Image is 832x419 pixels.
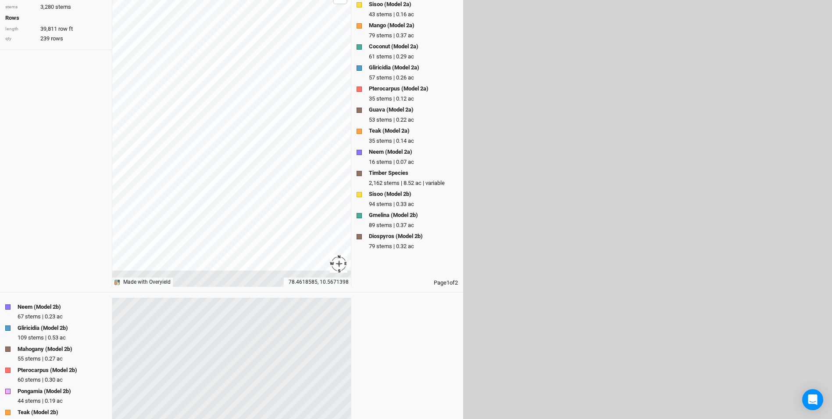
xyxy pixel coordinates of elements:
[369,22,414,29] strong: Mango (Model 2a)
[369,158,458,166] div: 16 stems | 0.07 ac
[5,14,107,22] h4: Rows
[55,3,71,11] span: stems
[5,35,107,43] div: 239
[369,95,458,103] div: 35 stems | 0.12 ac
[369,43,418,51] strong: Coconut (Model 2a)
[18,376,107,384] div: 60 stems | 0.30 ac
[369,148,412,156] strong: Neem (Model 2a)
[5,3,107,11] div: 3,280
[802,389,823,410] div: Open Intercom Messenger
[369,211,418,219] strong: Gmelina (Model 2b)
[369,32,458,40] div: 79 stems | 0.37 ac
[58,25,73,33] span: row ft
[18,397,107,405] div: 44 stems | 0.19 ac
[369,242,458,250] div: 79 stems | 0.32 ac
[369,190,411,198] strong: Sisoo (Model 2b)
[18,387,71,395] strong: Pongamia (Model 2b)
[18,324,68,332] strong: Gliricidia (Model 2b)
[5,4,36,11] div: stems
[369,116,458,124] div: 53 stems | 0.22 ac
[369,106,414,114] strong: Guava (Model 2a)
[369,169,408,177] strong: Timber Species
[369,127,410,135] strong: Teak (Model 2a)
[18,313,107,321] div: 67 stems | 0.23 ac
[18,334,107,342] div: 109 stems | 0.53 ac
[369,11,458,18] div: 43 stems | 0.16 ac
[18,355,107,363] div: 55 stems | 0.27 ac
[369,200,458,208] div: 94 stems | 0.33 ac
[369,232,423,240] strong: Diospyros (Model 2b)
[369,0,411,8] strong: Sisoo (Model 2a)
[351,279,463,287] div: Page 1 of 2
[369,64,419,72] strong: Gliricidia (Model 2a)
[18,345,72,353] strong: Mahogany (Model 2b)
[18,303,61,311] strong: Neem (Model 2b)
[369,137,458,145] div: 35 stems | 0.14 ac
[369,221,458,229] div: 89 stems | 0.37 ac
[5,36,36,42] div: qty
[18,408,58,416] strong: Teak (Model 2b)
[123,278,171,286] div: Made with Overyield
[284,278,351,287] div: 78.4618585, 10.5671398
[369,85,428,93] strong: Pterocarpus (Model 2a)
[18,366,77,374] strong: Pterocarpus (Model 2b)
[51,35,63,43] span: rows
[369,74,458,82] div: 57 stems | 0.26 ac
[5,26,36,33] div: length
[369,53,458,61] div: 61 stems | 0.29 ac
[369,179,458,187] div: 2,162 stems | 8.52 ac | variable
[5,25,107,33] div: 39,811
